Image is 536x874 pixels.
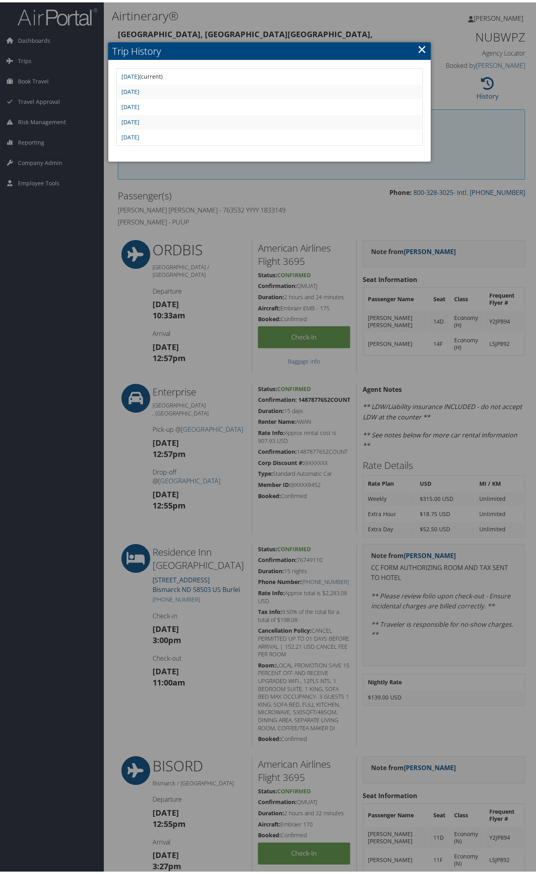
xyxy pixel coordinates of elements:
[117,67,422,81] td: (current)
[121,85,139,93] a: [DATE]
[108,40,431,58] h2: Trip History
[121,101,139,108] a: [DATE]
[121,70,139,78] a: [DATE]
[417,39,427,55] a: ×
[121,131,139,139] a: [DATE]
[121,116,139,123] a: [DATE]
